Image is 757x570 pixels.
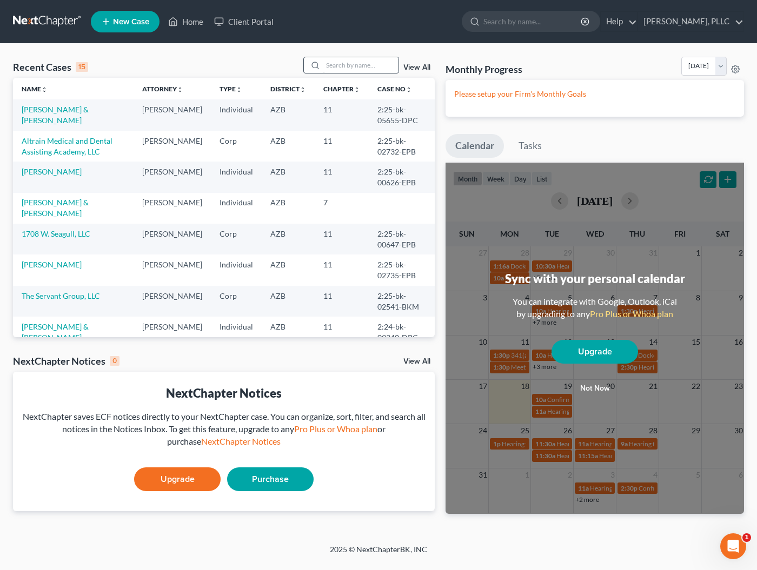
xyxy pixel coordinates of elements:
[369,99,435,130] td: 2:25-bk-05655-DPC
[134,254,211,285] td: [PERSON_NAME]
[76,62,88,72] div: 15
[201,436,281,446] a: NextChapter Notices
[262,317,315,347] td: AZB
[134,317,211,347] td: [PERSON_NAME]
[211,162,262,192] td: Individual
[262,254,315,285] td: AZB
[369,162,435,192] td: 2:25-bk-00626-EPB
[134,162,211,192] td: [PERSON_NAME]
[369,286,435,317] td: 2:25-bk-02541-BKM
[294,424,377,434] a: Pro Plus or Whoa plan
[134,467,221,491] a: Upgrade
[142,85,183,93] a: Attorneyunfold_more
[134,99,211,130] td: [PERSON_NAME]
[509,134,552,158] a: Tasks
[369,224,435,254] td: 2:25-bk-00647-EPB
[403,358,430,365] a: View All
[590,309,673,319] a: Pro Plus or Whoa plan
[300,86,306,93] i: unfold_more
[369,131,435,162] td: 2:25-bk-02732-EPB
[369,254,435,285] td: 2:25-bk-02735-EPB
[270,85,306,93] a: Districtunfold_more
[262,224,315,254] td: AZB
[505,270,685,287] div: Sync with your personal calendar
[454,89,735,99] p: Please setup your Firm's Monthly Goals
[163,12,209,31] a: Home
[262,162,315,192] td: AZB
[134,286,211,317] td: [PERSON_NAME]
[315,99,369,130] td: 11
[262,131,315,162] td: AZB
[22,411,426,448] div: NextChapter saves ECF notices directly to your NextChapter case. You can organize, sort, filter, ...
[315,254,369,285] td: 11
[403,64,430,71] a: View All
[262,99,315,130] td: AZB
[113,18,149,26] span: New Case
[446,63,522,76] h3: Monthly Progress
[211,131,262,162] td: Corp
[134,224,211,254] td: [PERSON_NAME]
[315,286,369,317] td: 11
[22,322,89,342] a: [PERSON_NAME] & [PERSON_NAME]
[134,131,211,162] td: [PERSON_NAME]
[406,86,412,93] i: unfold_more
[227,467,314,491] a: Purchase
[552,340,638,364] a: Upgrade
[508,296,681,320] div: You can integrate with Google, Outlook, iCal by upgrading to any
[134,193,211,224] td: [PERSON_NAME]
[315,131,369,162] td: 11
[13,354,119,367] div: NextChapter Notices
[211,254,262,285] td: Individual
[638,12,743,31] a: [PERSON_NAME], PLLC
[22,198,89,218] a: [PERSON_NAME] & [PERSON_NAME]
[22,167,82,176] a: [PERSON_NAME]
[22,229,90,238] a: 1708 W. Seagull, LLC
[369,317,435,347] td: 2:24-bk-09340-DPC
[211,99,262,130] td: Individual
[211,224,262,254] td: Corp
[22,291,100,300] a: The Servant Group, LLC
[41,86,48,93] i: unfold_more
[22,385,426,401] div: NextChapter Notices
[209,12,279,31] a: Client Portal
[483,11,582,31] input: Search by name...
[354,86,360,93] i: unfold_more
[552,378,638,399] button: Not now
[211,286,262,317] td: Corp
[236,86,242,93] i: unfold_more
[211,193,262,224] td: Individual
[22,85,48,93] a: Nameunfold_more
[315,193,369,224] td: 7
[446,134,504,158] a: Calendar
[110,356,119,366] div: 0
[262,193,315,224] td: AZB
[323,85,360,93] a: Chapterunfold_more
[211,317,262,347] td: Individual
[315,224,369,254] td: 11
[720,533,746,559] iframe: Intercom live chat
[377,85,412,93] a: Case Nounfold_more
[22,105,89,125] a: [PERSON_NAME] & [PERSON_NAME]
[315,162,369,192] td: 11
[315,317,369,347] td: 11
[220,85,242,93] a: Typeunfold_more
[22,136,112,156] a: Altrain Medical and Dental Assisting Academy, LLC
[742,533,751,542] span: 1
[70,544,687,564] div: 2025 © NextChapterBK, INC
[601,12,637,31] a: Help
[177,86,183,93] i: unfold_more
[323,57,399,73] input: Search by name...
[262,286,315,317] td: AZB
[13,61,88,73] div: Recent Cases
[22,260,82,269] a: [PERSON_NAME]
